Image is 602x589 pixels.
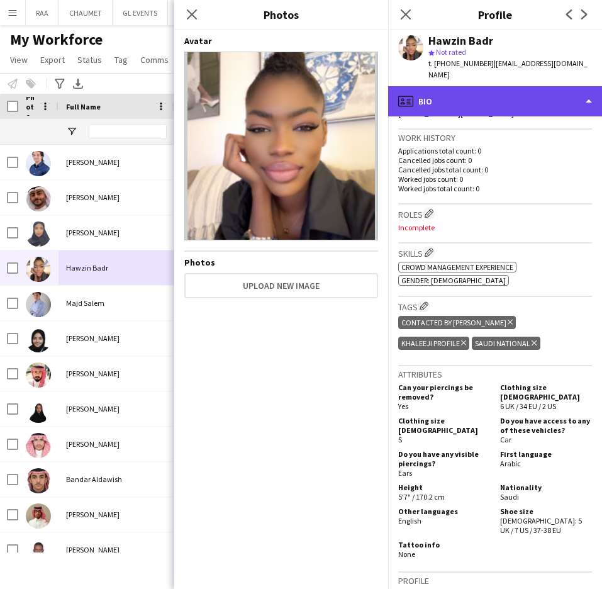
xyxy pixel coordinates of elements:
img: Abdalla abdlhalem [26,151,51,176]
span: S [398,435,402,444]
img: Noaman Abdul waheed [26,362,51,388]
a: Comms [135,52,174,68]
span: Status [77,54,102,65]
img: Amer ALZAHRANI [26,433,51,458]
input: Full Name Filter Input [89,124,167,139]
span: Majd Salem [66,298,104,308]
h3: Profile [388,6,602,23]
span: Photo [26,93,36,121]
p: Applications total count: 0 [398,146,592,155]
img: Ahmed Aboud [26,186,51,211]
button: GL EVENTS [113,1,168,25]
span: Saudi [500,492,519,502]
span: None [398,549,415,559]
h5: Do you have access to any of these vehicles? [500,416,592,435]
span: [STREET_ADDRESS][PERSON_NAME] [398,108,514,118]
span: t. [PHONE_NUMBER] [428,59,494,68]
span: 5'7" / 170.2 cm [398,492,445,502]
span: Tag [114,54,128,65]
p: Worked jobs total count: 0 [398,184,592,193]
span: [PERSON_NAME] [66,510,120,519]
span: [PERSON_NAME] [66,157,120,167]
h3: Work history [398,132,592,143]
a: Tag [109,52,133,68]
h3: Photos [174,6,388,23]
span: [PERSON_NAME] [66,334,120,343]
h3: Skills [398,246,592,259]
h5: First language [500,449,592,459]
h5: Nationality [500,483,592,492]
a: Export [35,52,70,68]
h5: Tattoo info [398,540,490,549]
span: Gender: [DEMOGRAPHIC_DATA] [401,276,506,285]
div: CONTACTED BY [PERSON_NAME] [398,316,516,329]
span: Full Name [66,102,101,111]
span: [PERSON_NAME] [66,369,120,378]
span: [DEMOGRAPHIC_DATA]: 5 UK / 7 US / 37-38 EU [500,516,582,535]
h5: Height [398,483,490,492]
h5: Other languages [398,507,490,516]
img: Areej Sulaiman [26,222,51,247]
span: 6 UK / 34 EU / 2 US [500,401,556,411]
span: Comms [140,54,169,65]
img: Crew avatar [184,52,378,240]
button: Open Filter Menu [66,126,77,137]
span: Ears [398,468,412,478]
span: Export [40,54,65,65]
h3: Tags [398,300,592,313]
span: [PERSON_NAME] [66,228,120,237]
span: [PERSON_NAME] [66,545,120,554]
h3: Roles [398,207,592,220]
a: Status [72,52,107,68]
h5: Clothing size [DEMOGRAPHIC_DATA] [500,383,592,401]
app-action-btn: Export XLSX [70,76,86,91]
span: Car [500,435,511,444]
span: | [EMAIL_ADDRESS][DOMAIN_NAME] [428,59,588,79]
div: SAUDI NATIONAL [472,337,540,350]
img: Mustafa Yousif [26,539,51,564]
button: RAA [26,1,59,25]
p: Cancelled jobs count: 0 [398,155,592,165]
span: Not rated [436,47,466,57]
img: Moayad Mazen [26,503,51,529]
div: Bio [388,86,602,116]
p: Worked jobs count: 0 [398,174,592,184]
h5: Do you have any visible piercings? [398,449,490,468]
span: English [398,516,421,525]
h3: Attributes [398,369,592,380]
img: Majd Salem [26,292,51,317]
span: [PERSON_NAME] [66,193,120,202]
span: [PERSON_NAME] [66,439,120,449]
button: CHAUMET [59,1,113,25]
h4: Photos [184,257,378,268]
img: Hawzin Badr [26,257,51,282]
span: Crowd management experience [401,262,513,272]
a: View [5,52,33,68]
span: Hawzin Badr [66,263,108,272]
h3: Profile [398,575,592,586]
p: Incomplete [398,223,592,232]
img: Saadia Saadia [26,398,51,423]
img: Bandar Aldawish [26,468,51,493]
span: Arabic [500,459,521,468]
span: Bandar Aldawish [66,474,122,484]
button: KAHOOT [168,1,218,25]
app-action-btn: Advanced filters [52,76,67,91]
h5: Can your piercings be removed? [398,383,490,401]
div: Hawzin Badr [428,35,493,47]
span: [PERSON_NAME] [66,404,120,413]
span: My Workforce [10,30,103,49]
button: Upload new image [184,273,378,298]
p: Cancelled jobs total count: 0 [398,165,592,174]
h5: Shoe size [500,507,592,516]
h5: Clothing size [DEMOGRAPHIC_DATA] [398,416,490,435]
img: May Redwan [26,327,51,352]
span: View [10,54,28,65]
div: KHALEEJI PROFILE [398,337,469,350]
span: Yes [398,401,408,411]
h4: Avatar [184,35,378,47]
